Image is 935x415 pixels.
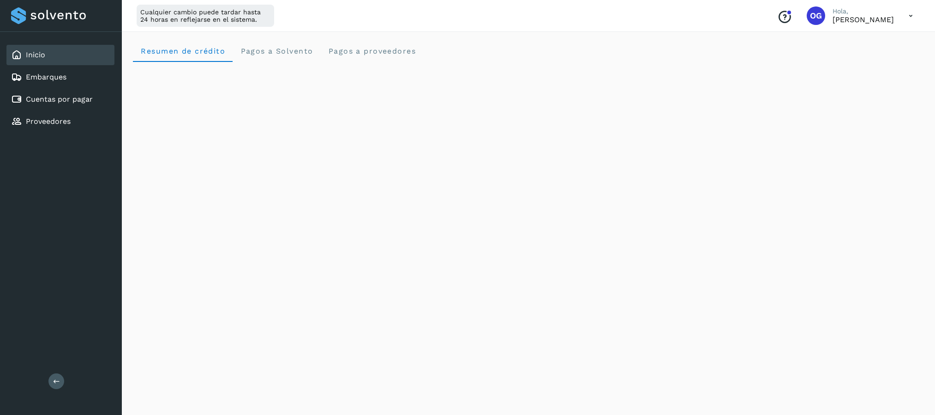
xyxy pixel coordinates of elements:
[26,117,71,126] a: Proveedores
[6,45,114,65] div: Inicio
[26,95,93,104] a: Cuentas por pagar
[26,50,45,59] a: Inicio
[833,15,894,24] p: OSCAR Gutierrez
[6,67,114,87] div: Embarques
[328,47,416,55] span: Pagos a proveedores
[140,47,225,55] span: Resumen de crédito
[137,5,274,27] div: Cualquier cambio puede tardar hasta 24 horas en reflejarse en el sistema.
[6,111,114,132] div: Proveedores
[240,47,313,55] span: Pagos a Solvento
[6,89,114,110] div: Cuentas por pagar
[26,73,66,81] a: Embarques
[833,7,894,15] p: Hola,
